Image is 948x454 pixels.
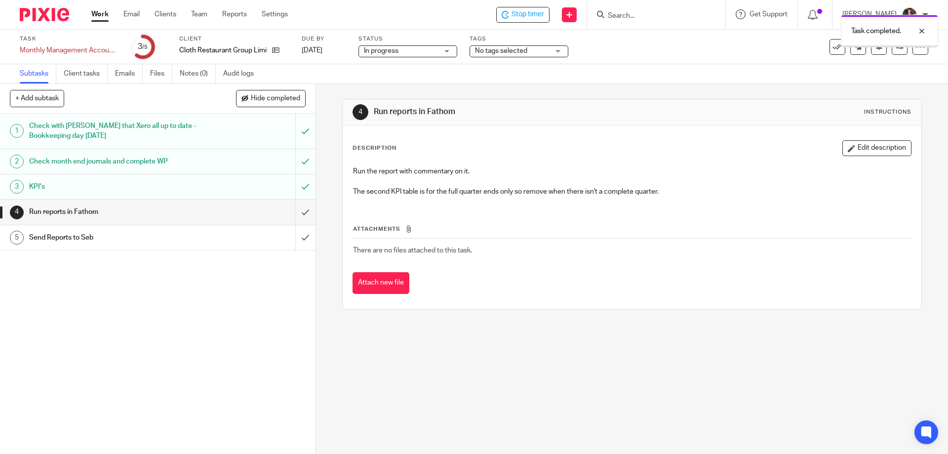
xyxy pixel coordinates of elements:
label: Client [179,35,289,43]
a: Team [191,9,207,19]
a: Audit logs [223,64,261,83]
a: Reports [222,9,247,19]
img: Pixie [20,8,69,21]
span: Attachments [353,226,400,232]
a: Work [91,9,109,19]
p: Task completed. [851,26,901,36]
h1: Send Reports to Seb [29,230,200,245]
p: The second KPI table is for the full quarter ends only so remove when there isn't a complete quar... [353,187,910,197]
a: Settings [262,9,288,19]
p: Run the report with commentary on it. [353,166,910,176]
a: Client tasks [64,64,108,83]
h1: Run reports in Fathom [29,205,200,219]
div: Cloth Restaurant Group Limited - Monthly Management Accounts - Cloth [496,7,550,23]
a: Files [150,64,172,83]
a: Notes (0) [180,64,216,83]
div: 4 [10,206,24,219]
h1: Check month end journals and complete WP [29,154,200,169]
a: Subtasks [20,64,56,83]
div: Monthly Management Accounts - Cloth [20,45,118,55]
p: Cloth Restaurant Group Limited [179,45,267,55]
span: No tags selected [475,47,527,54]
button: Edit description [842,140,911,156]
span: Hide completed [251,95,300,103]
button: Attach new file [353,272,409,294]
label: Due by [302,35,346,43]
label: Status [358,35,457,43]
span: [DATE] [302,47,322,54]
div: 5 [10,231,24,245]
p: Description [353,144,396,152]
div: 4 [353,104,368,120]
label: Tags [470,35,568,43]
a: Email [123,9,140,19]
h1: Check with [PERSON_NAME] that Xero all up to date - Bookkeeping day [DATE] [29,119,200,144]
h1: KPI's [29,179,200,194]
div: 3 [10,180,24,194]
div: 3 [138,41,148,52]
h1: Run reports in Fathom [374,107,653,117]
img: Nicole.jpeg [902,7,917,23]
button: + Add subtask [10,90,64,107]
span: In progress [364,47,398,54]
a: Emails [115,64,143,83]
div: Instructions [864,108,911,116]
span: There are no files attached to this task. [353,247,472,254]
div: 1 [10,124,24,138]
small: /5 [142,44,148,50]
div: 2 [10,155,24,168]
a: Clients [155,9,176,19]
button: Hide completed [236,90,306,107]
label: Task [20,35,118,43]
